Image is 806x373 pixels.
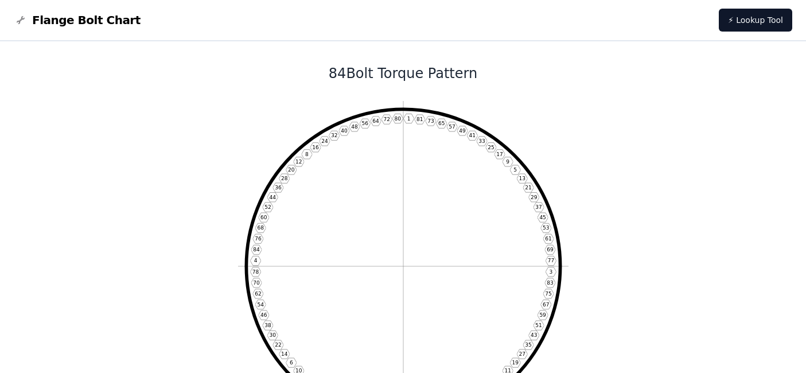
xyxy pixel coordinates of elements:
text: 36 [275,185,282,191]
text: 22 [275,342,282,348]
text: 41 [469,133,476,138]
text: 17 [496,151,503,157]
a: Flange Bolt Chart LogoFlange Bolt Chart [14,12,141,28]
text: 16 [312,145,319,150]
text: 46 [260,312,267,318]
text: 53 [543,225,550,231]
text: 38 [264,323,271,328]
text: 80 [394,116,401,122]
img: Flange Bolt Chart Logo [14,13,28,27]
text: 37 [535,204,542,210]
text: 75 [545,291,552,297]
text: 32 [330,133,337,138]
text: 20 [288,167,295,173]
text: 1 [407,116,410,122]
text: 19 [512,360,519,366]
text: 69 [547,247,554,252]
text: 14 [281,351,287,357]
text: 3 [549,269,552,275]
text: 73 [427,118,434,124]
text: 67 [543,302,550,308]
text: 62 [255,291,262,297]
text: 4 [254,258,257,263]
text: 30 [269,332,276,338]
text: 40 [341,128,348,134]
text: 60 [260,215,267,220]
text: 9 [506,159,509,165]
text: 12 [295,159,302,165]
text: 68 [257,225,264,231]
span: Flange Bolt Chart [32,12,141,28]
h1: 84 Bolt Torque Pattern [95,64,711,83]
text: 84 [253,247,260,252]
text: 72 [383,116,390,122]
text: 70 [253,280,260,286]
text: 54 [257,302,264,308]
text: 81 [416,116,423,122]
text: 52 [264,204,271,210]
text: 61 [545,236,552,242]
text: 56 [361,121,368,126]
text: 76 [255,236,262,242]
text: 28 [281,176,287,181]
text: 35 [525,342,532,348]
text: 6 [289,360,293,366]
a: ⚡ Lookup Tool [719,9,792,32]
text: 64 [372,118,379,124]
text: 83 [547,280,554,286]
text: 8 [305,151,309,157]
text: 78 [252,269,259,275]
text: 45 [539,215,546,220]
text: 59 [539,312,546,318]
text: 27 [519,351,525,357]
text: 51 [535,323,542,328]
text: 49 [459,128,466,134]
text: 13 [519,176,525,181]
text: 5 [513,167,517,173]
text: 48 [351,124,358,130]
text: 29 [530,195,537,200]
text: 44 [269,195,276,200]
text: 43 [530,332,537,338]
text: 25 [488,145,494,150]
text: 77 [547,258,554,263]
text: 33 [478,138,485,144]
text: 57 [449,124,455,130]
text: 21 [525,185,532,191]
text: 24 [321,138,328,144]
text: 65 [438,121,445,126]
